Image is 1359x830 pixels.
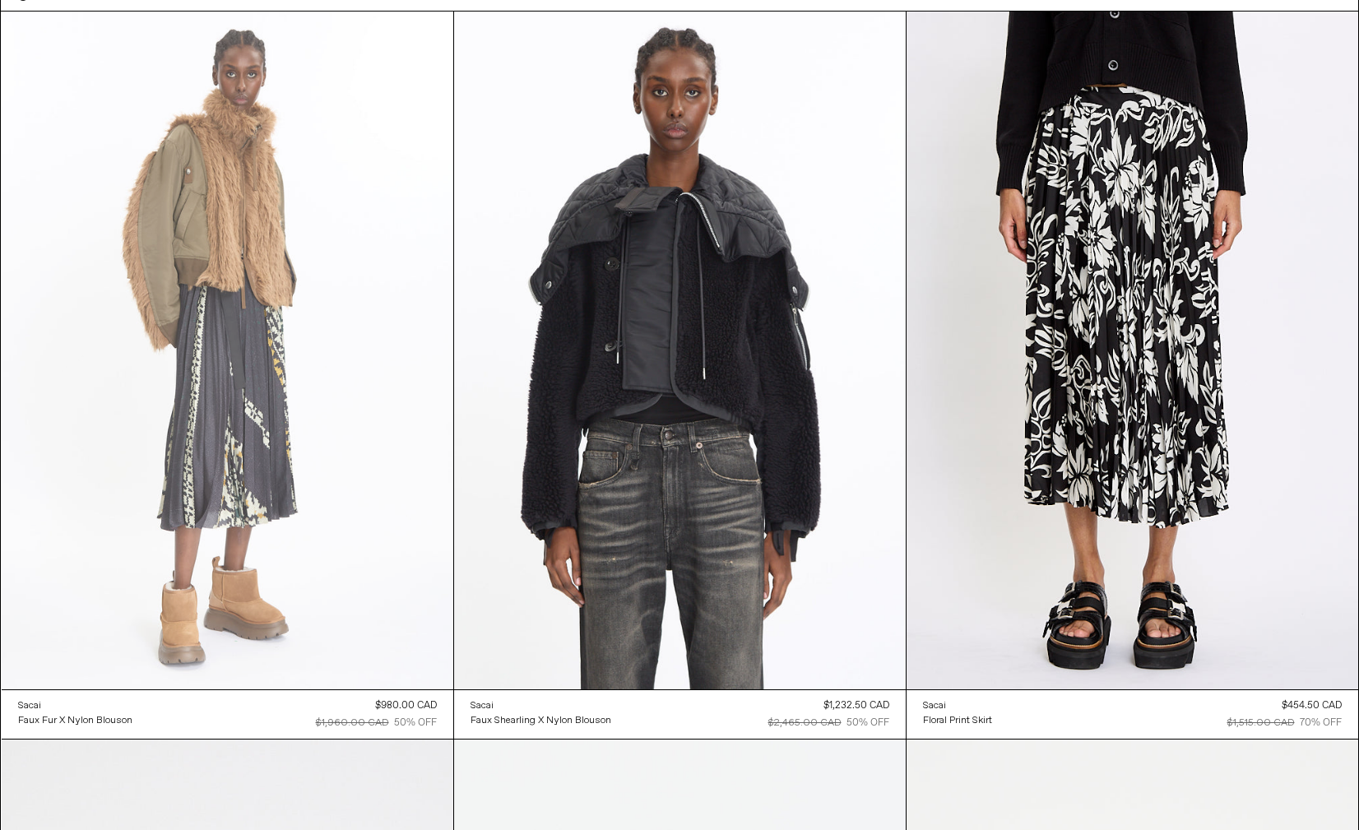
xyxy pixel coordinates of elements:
[1227,716,1295,730] div: $1,515.00 CAD
[923,713,992,728] a: Floral Print Skirt
[923,698,992,713] a: Sacai
[923,714,992,728] div: Floral Print Skirt
[394,716,437,730] div: 50% OFF
[316,716,389,730] div: $1,960.00 CAD
[1282,698,1342,713] div: $454.50 CAD
[823,698,889,713] div: $1,232.50 CAD
[471,698,611,713] a: Sacai
[1300,716,1342,730] div: 70% OFF
[471,714,611,728] div: Faux Shearling x Nylon Blouson
[18,713,132,728] a: Faux Fur x Nylon Blouson
[18,699,41,713] div: Sacai
[923,699,946,713] div: Sacai
[471,713,611,728] a: Faux Shearling x Nylon Blouson
[18,698,132,713] a: Sacai
[907,12,1358,689] img: Floral Print Skirt
[454,12,906,689] img: Faux Shearling x Nylon Blouson
[471,699,494,713] div: Sacai
[768,716,842,730] div: $2,465.00 CAD
[846,716,889,730] div: 50% OFF
[375,698,437,713] div: $980.00 CAD
[18,714,132,728] div: Faux Fur x Nylon Blouson
[2,12,453,689] img: Sacai Faux Fur x Nylon Blouson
